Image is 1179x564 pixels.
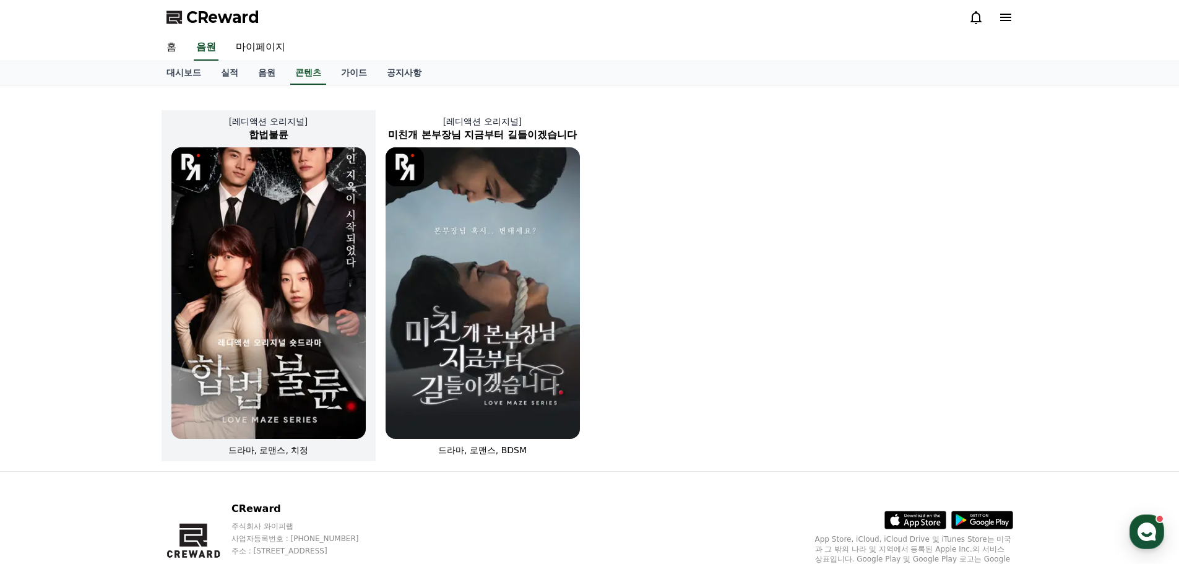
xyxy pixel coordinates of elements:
[376,128,590,142] h2: 미친개 본부장님 지금부터 길들이겠습니다
[331,61,377,85] a: 가이드
[160,393,238,423] a: 설정
[191,411,206,421] span: 설정
[386,147,425,186] img: [object Object] Logo
[226,35,295,61] a: 마이페이지
[157,35,186,61] a: 홈
[211,61,248,85] a: 실적
[228,445,309,455] span: 드라마, 로맨스, 치정
[194,35,218,61] a: 음원
[231,546,382,556] p: 주소 : [STREET_ADDRESS]
[231,534,382,544] p: 사업자등록번호 : [PHONE_NUMBER]
[166,7,259,27] a: CReward
[113,412,128,422] span: 대화
[231,521,382,531] p: 주식회사 와이피랩
[162,128,376,142] h2: 합법불륜
[171,147,366,439] img: 합법불륜
[171,147,210,186] img: [object Object] Logo
[4,393,82,423] a: 홈
[157,61,211,85] a: 대시보드
[248,61,285,85] a: 음원
[231,501,382,516] p: CReward
[386,147,580,439] img: 미친개 본부장님 지금부터 길들이겠습니다
[376,115,590,128] p: [레디액션 오리지널]
[290,61,326,85] a: 콘텐츠
[438,445,527,455] span: 드라마, 로맨스, BDSM
[162,115,376,128] p: [레디액션 오리지널]
[376,105,590,466] a: [레디액션 오리지널] 미친개 본부장님 지금부터 길들이겠습니다 미친개 본부장님 지금부터 길들이겠습니다 [object Object] Logo 드라마, 로맨스, BDSM
[162,105,376,466] a: [레디액션 오리지널] 합법불륜 합법불륜 [object Object] Logo 드라마, 로맨스, 치정
[377,61,431,85] a: 공지사항
[186,7,259,27] span: CReward
[82,393,160,423] a: 대화
[39,411,46,421] span: 홈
